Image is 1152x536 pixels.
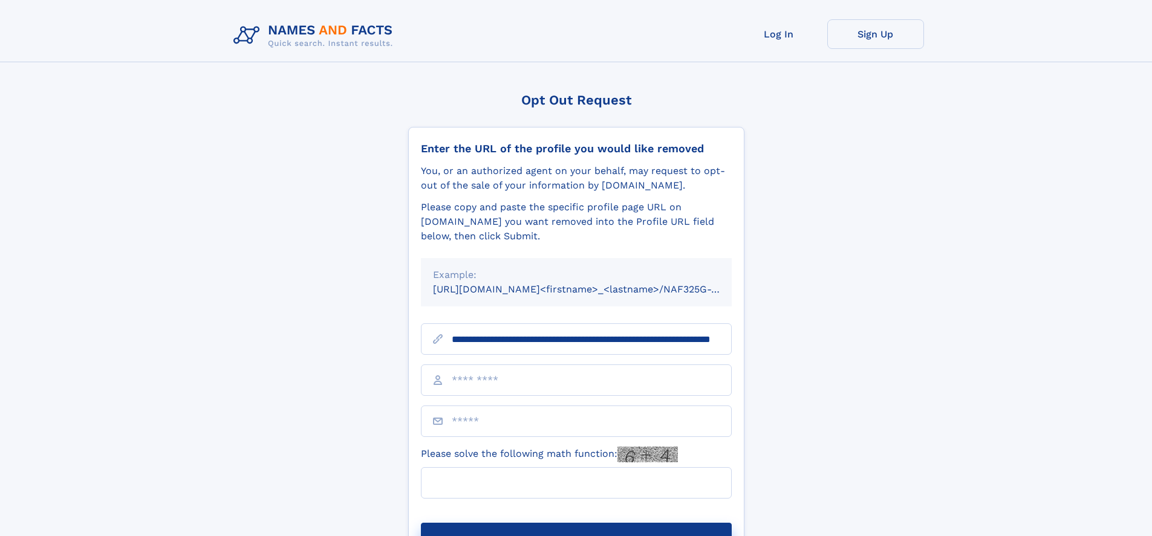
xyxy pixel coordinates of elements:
label: Please solve the following math function: [421,447,678,462]
a: Sign Up [827,19,924,49]
div: Opt Out Request [408,92,744,108]
img: Logo Names and Facts [229,19,403,52]
div: Enter the URL of the profile you would like removed [421,142,732,155]
div: Please copy and paste the specific profile page URL on [DOMAIN_NAME] you want removed into the Pr... [421,200,732,244]
small: [URL][DOMAIN_NAME]<firstname>_<lastname>/NAF325G-xxxxxxxx [433,283,755,295]
div: Example: [433,268,720,282]
div: You, or an authorized agent on your behalf, may request to opt-out of the sale of your informatio... [421,164,732,193]
a: Log In [731,19,827,49]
